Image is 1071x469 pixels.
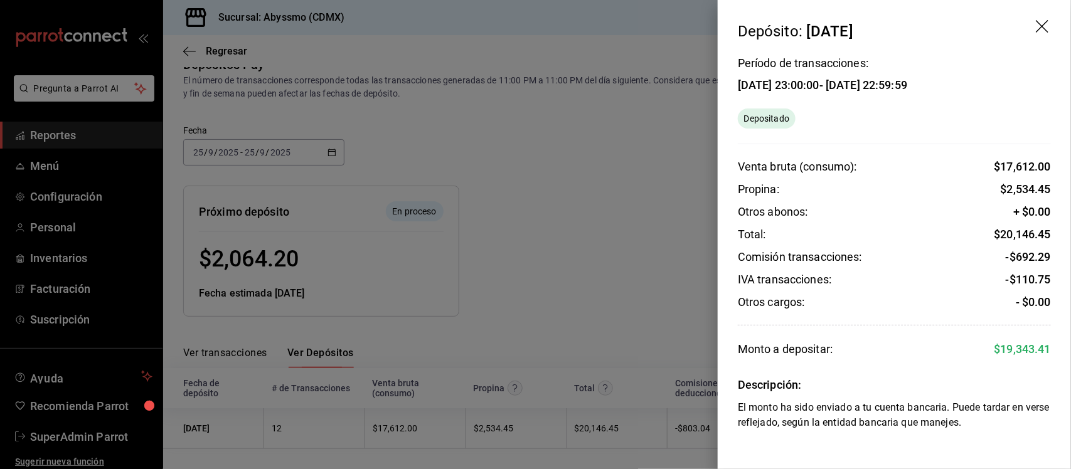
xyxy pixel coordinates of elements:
div: IVA transacciones: [738,272,831,287]
div: Otros abonos: [738,204,808,219]
div: [DATE] 23:00:00 - [DATE] 22:59:59 [738,78,907,92]
div: Período de transacciones: [738,58,907,69]
div: [DATE] [806,23,853,40]
div: El monto ha sido enviado a tu cuenta bancaria. Puede tardar en verse reflejado, según la entidad ... [738,400,1051,430]
div: Otros cargos: [738,295,805,310]
div: Depósito: [738,20,853,43]
div: Monto a depositar: [738,340,833,357]
span: $ 20,146.45 [994,228,1051,241]
span: Depositado [739,112,794,125]
div: Total: [738,227,766,242]
div: Propina: [738,182,779,197]
div: + $0.00 [1013,204,1051,219]
span: $ 19,343.41 [994,342,1051,356]
span: - $ 110.75 [1006,273,1051,286]
div: El monto ha sido enviado a tu cuenta bancaria. Puede tardar en verse reflejado, según la entidad ... [738,108,796,129]
span: $ 17,612.00 [994,160,1051,173]
div: Comisión transacciones: [738,250,862,265]
span: - $ 692.29 [1006,250,1051,263]
div: Descripción: [738,377,1051,393]
div: Venta bruta (consumo): [738,159,857,174]
div: - $0.00 [1016,295,1051,310]
button: drag [1036,20,1051,35]
span: $ 2,534.45 [1001,182,1051,196]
